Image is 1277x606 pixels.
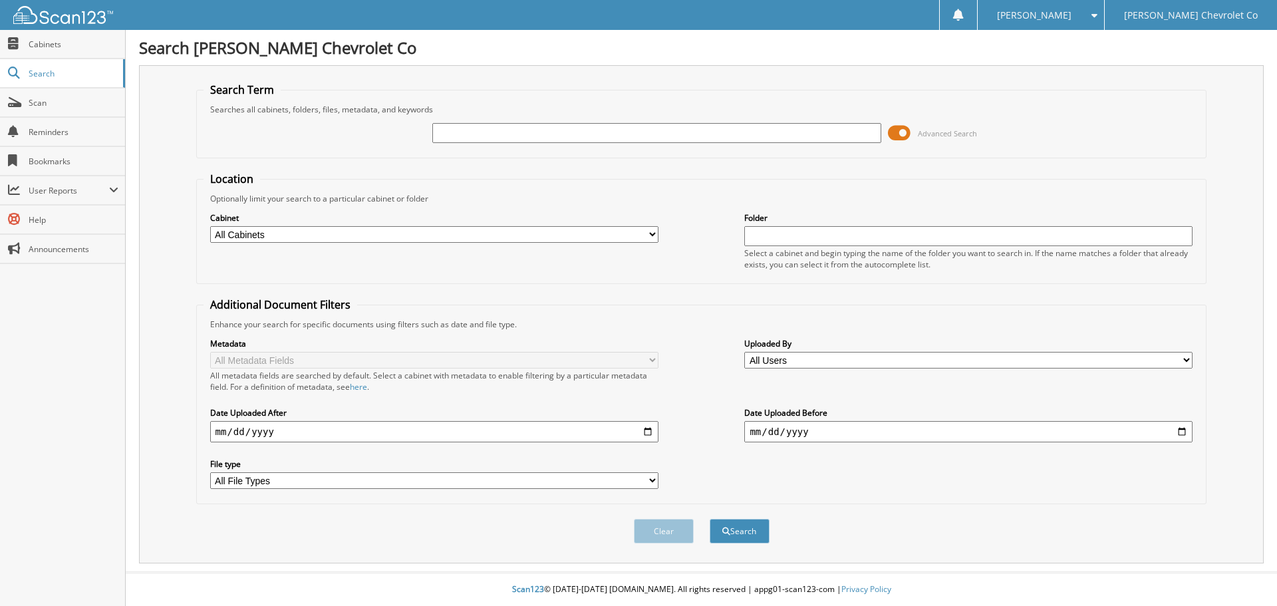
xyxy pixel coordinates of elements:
div: Select a cabinet and begin typing the name of the folder you want to search in. If the name match... [744,247,1193,270]
a: Privacy Policy [841,583,891,595]
label: Metadata [210,338,658,349]
label: Uploaded By [744,338,1193,349]
label: Date Uploaded Before [744,407,1193,418]
div: All metadata fields are searched by default. Select a cabinet with metadata to enable filtering b... [210,370,658,392]
div: Enhance your search for specific documents using filters such as date and file type. [204,319,1200,330]
span: Reminders [29,126,118,138]
div: Searches all cabinets, folders, files, metadata, and keywords [204,104,1200,115]
span: Scan [29,97,118,108]
a: here [350,381,367,392]
span: Help [29,214,118,226]
span: Scan123 [512,583,544,595]
h1: Search [PERSON_NAME] Chevrolet Co [139,37,1264,59]
span: Announcements [29,243,118,255]
button: Search [710,519,770,543]
img: scan123-logo-white.svg [13,6,113,24]
span: Search [29,68,116,79]
input: start [210,421,658,442]
span: [PERSON_NAME] [997,11,1071,19]
div: © [DATE]-[DATE] [DOMAIN_NAME]. All rights reserved | appg01-scan123-com | [126,573,1277,606]
button: Clear [634,519,694,543]
span: [PERSON_NAME] Chevrolet Co [1124,11,1258,19]
label: Cabinet [210,212,658,224]
span: User Reports [29,185,109,196]
div: Optionally limit your search to a particular cabinet or folder [204,193,1200,204]
legend: Location [204,172,260,186]
label: File type [210,458,658,470]
legend: Additional Document Filters [204,297,357,312]
span: Cabinets [29,39,118,50]
label: Date Uploaded After [210,407,658,418]
label: Folder [744,212,1193,224]
span: Advanced Search [918,128,977,138]
input: end [744,421,1193,442]
legend: Search Term [204,82,281,97]
span: Bookmarks [29,156,118,167]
